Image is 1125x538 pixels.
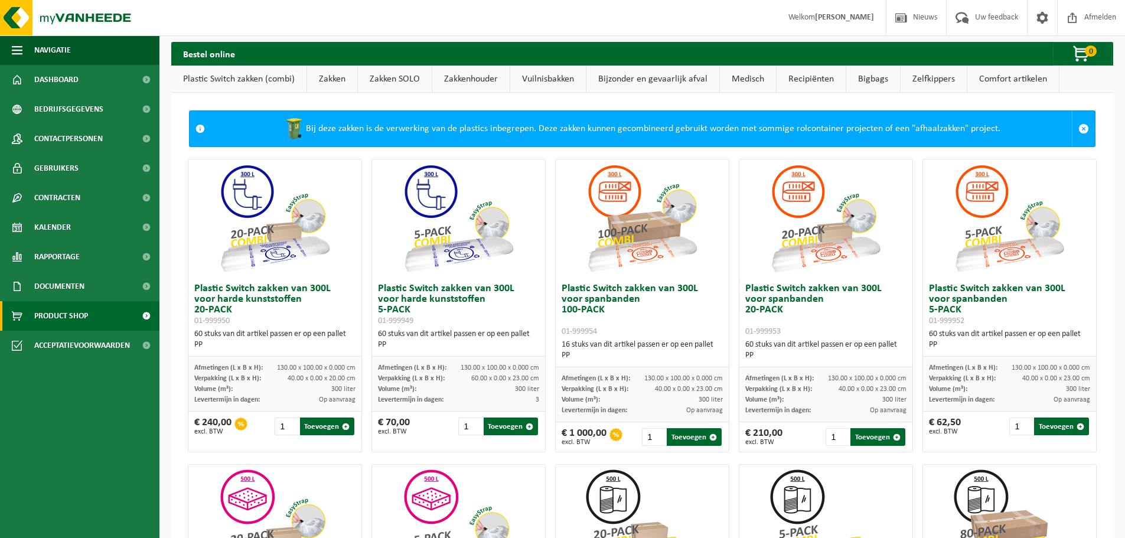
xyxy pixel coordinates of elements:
input: 1 [458,418,482,435]
span: Levertermijn in dagen: [745,407,811,414]
span: Contactpersonen [34,124,103,154]
span: excl. BTW [378,428,410,435]
span: Afmetingen (L x B x H): [378,364,446,371]
span: Levertermijn in dagen: [929,396,994,403]
span: Op aanvraag [870,407,906,414]
span: 40.00 x 0.00 x 23.00 cm [1022,375,1090,382]
div: PP [378,340,539,350]
div: PP [745,350,906,361]
span: Product Shop [34,301,88,331]
button: Toevoegen [850,428,905,446]
span: excl. BTW [194,428,231,435]
span: 130.00 x 100.00 x 0.000 cm [644,375,723,382]
div: 16 stuks van dit artikel passen er op een pallet [562,340,723,361]
span: 300 liter [331,386,356,393]
span: 130.00 x 100.00 x 0.000 cm [461,364,539,371]
input: 1 [642,428,666,446]
span: Op aanvraag [686,407,723,414]
div: 60 stuks van dit artikel passen er op een pallet [929,329,1090,350]
img: WB-0240-HPE-GN-50.png [282,117,306,141]
a: Zelfkippers [901,66,967,93]
a: Zakken [307,66,357,93]
span: 40.00 x 0.00 x 20.00 cm [288,375,356,382]
span: excl. BTW [745,439,782,446]
span: Verpakking (L x B x H): [194,375,261,382]
span: Acceptatievoorwaarden [34,331,130,360]
h3: Plastic Switch zakken van 300L voor spanbanden 20-PACK [745,283,906,337]
div: € 62,50 [929,418,961,435]
span: 300 liter [699,396,723,403]
span: 01-999952 [929,317,964,325]
div: 60 stuks van dit artikel passen er op een pallet [745,340,906,361]
div: € 70,00 [378,418,410,435]
a: Bijzonder en gevaarlijk afval [586,66,719,93]
span: Volume (m³): [745,396,784,403]
span: Volume (m³): [929,386,967,393]
span: Kalender [34,213,71,242]
span: Navigatie [34,35,71,65]
span: Levertermijn in dagen: [562,407,627,414]
span: Afmetingen (L x B x H): [745,375,814,382]
div: Bij deze zakken is de verwerking van de plastics inbegrepen. Deze zakken kunnen gecombineerd gebr... [211,111,1072,146]
span: Volume (m³): [194,386,233,393]
input: 1 [275,418,298,435]
span: Verpakking (L x B x H): [562,386,628,393]
a: Vuilnisbakken [510,66,586,93]
img: 01-999954 [583,159,701,278]
span: 01-999953 [745,327,781,336]
button: Toevoegen [484,418,539,435]
a: Medisch [720,66,776,93]
span: Volume (m³): [378,386,416,393]
strong: [PERSON_NAME] [815,13,874,22]
span: Op aanvraag [319,396,356,403]
span: 130.00 x 100.00 x 0.000 cm [1012,364,1090,371]
img: 01-999949 [399,159,517,278]
span: 01-999949 [378,317,413,325]
h3: Plastic Switch zakken van 300L voor spanbanden 100-PACK [562,283,723,337]
span: Levertermijn in dagen: [194,396,260,403]
span: Volume (m³): [562,396,600,403]
span: Verpakking (L x B x H): [745,386,812,393]
img: 01-999950 [216,159,334,278]
span: 40.00 x 0.00 x 23.00 cm [655,386,723,393]
span: Verpakking (L x B x H): [929,375,996,382]
span: 130.00 x 100.00 x 0.000 cm [277,364,356,371]
span: 130.00 x 100.00 x 0.000 cm [828,375,906,382]
div: € 240,00 [194,418,231,435]
div: 60 stuks van dit artikel passen er op een pallet [378,329,539,350]
h3: Plastic Switch zakken van 300L voor spanbanden 5-PACK [929,283,1090,326]
span: 0 [1085,45,1097,57]
a: Comfort artikelen [967,66,1059,93]
span: excl. BTW [562,439,606,446]
span: 60.00 x 0.00 x 23.00 cm [471,375,539,382]
a: Bigbags [846,66,900,93]
span: Levertermijn in dagen: [378,396,444,403]
button: Toevoegen [1034,418,1089,435]
span: Verpakking (L x B x H): [378,375,445,382]
a: Sluit melding [1072,111,1095,146]
button: Toevoegen [300,418,355,435]
h3: Plastic Switch zakken van 300L voor harde kunststoffen 20-PACK [194,283,356,326]
input: 1 [826,428,849,446]
span: Afmetingen (L x B x H): [194,364,263,371]
div: € 210,00 [745,428,782,446]
a: Zakken SOLO [358,66,432,93]
a: Recipiënten [777,66,846,93]
span: 3 [536,396,539,403]
h2: Bestel online [171,42,247,65]
div: PP [562,350,723,361]
img: 01-999953 [767,159,885,278]
span: Afmetingen (L x B x H): [929,364,997,371]
button: 0 [1053,42,1112,66]
span: Dashboard [34,65,79,94]
span: Rapportage [34,242,80,272]
span: 01-999950 [194,317,230,325]
span: Op aanvraag [1054,396,1090,403]
span: 300 liter [1066,386,1090,393]
h3: Plastic Switch zakken van 300L voor harde kunststoffen 5-PACK [378,283,539,326]
span: excl. BTW [929,428,961,435]
button: Toevoegen [667,428,722,446]
span: Contracten [34,183,80,213]
div: 60 stuks van dit artikel passen er op een pallet [194,329,356,350]
div: € 1 000,00 [562,428,606,446]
